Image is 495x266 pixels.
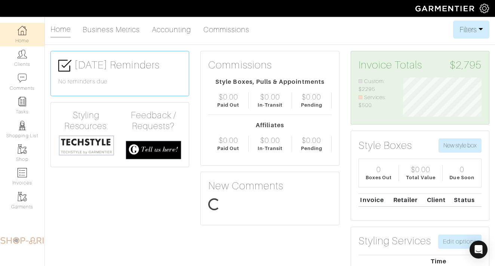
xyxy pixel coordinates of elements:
[208,180,331,192] h3: New Comments
[302,136,321,145] div: $0.00
[18,26,27,35] img: dashboard-icon-dbcd8f5a0b271acd01030246c82b418ddd0df26cd7fceb0bd07c9910d44c42f6.png
[359,59,482,71] h3: Invoice Totals
[470,241,488,259] div: Open Intercom Messenger
[83,22,140,37] a: Business Metrics
[438,235,482,249] a: Edit options
[18,168,27,177] img: orders-icon-0abe47150d42831381b5fb84f609e132dff9fe21cb692f30cb5eec754e2cba89.png
[18,192,27,201] img: garments-icon-b7da505a4dc4fd61783c78ac3ca0ef83fa9d6f193b1c9dc38574b1d14d53ca28.png
[217,101,239,108] div: Paid Out
[366,174,392,181] div: Boxes Out
[58,59,181,72] h3: [DATE] Reminders
[301,145,322,152] div: Pending
[203,22,250,37] a: Commissions
[18,73,27,83] img: comment-icon-a0a6a9ef722e966f86d9cbdc48e553b5cf19dbc54f86b18d962a5391bc8f6eb6.png
[258,145,283,152] div: In-Transit
[439,138,482,153] button: New style box
[449,174,474,181] div: Due Soon
[58,78,181,85] h6: No reminders due
[453,21,489,39] button: Filters
[452,193,482,207] th: Status
[359,139,412,152] h3: Style Boxes
[58,59,71,72] img: check-box-icon-36a4915ff3ba2bd8f6e4f29bc755bb66becd62c870f447fc0dd1365fcfddab58.png
[50,22,71,38] a: Home
[411,165,430,174] div: $0.00
[302,92,321,101] div: $0.00
[260,136,280,145] div: $0.00
[18,97,27,106] img: reminder-icon-8004d30b9f0a5d33ae49ab947aed9ed385cf756f9e5892f1edd6e32f2345188e.png
[359,193,391,207] th: Invoice
[208,77,331,86] div: Style Boxes, Pulls & Appointments
[208,121,331,130] div: Affiliates
[359,77,392,94] li: Custom: $2295
[425,193,452,207] th: Client
[412,2,480,15] img: garmentier-logo-header-white-b43fb05a5012e4ada735d5af1a66efaba907eab6374d6393d1fbf88cb4ef424d.png
[406,174,436,181] div: Total Value
[391,193,425,207] th: Retailer
[219,136,238,145] div: $0.00
[208,59,272,71] h3: Commissions
[359,94,392,110] li: Services: $500
[18,121,27,130] img: stylists-icon-eb353228a002819b7ec25b43dbf5f0378dd9e0616d9560372ff212230b889e62.png
[126,141,182,159] img: feedback_requests-3821251ac2bd56c73c230f3229a5b25d6eb027adea667894f41107c140538ee0.png
[301,101,322,108] div: Pending
[217,145,239,152] div: Paid Out
[18,49,27,59] img: clients-icon-6bae9207a08558b7cb47a8932f037763ab4055f8c8b6bfacd5dc20c3e0201464.png
[376,165,381,174] div: 0
[258,101,283,108] div: In-Transit
[480,4,489,13] img: gear-icon-white-bd11855cb880d31180b6d7d6211b90ccbf57a29d726f0c71d8c61bd08dd39cc2.png
[18,144,27,154] img: garments-icon-b7da505a4dc4fd61783c78ac3ca0ef83fa9d6f193b1c9dc38574b1d14d53ca28.png
[359,235,431,247] h3: Styling Services
[152,22,191,37] a: Accounting
[126,110,182,132] h4: Feedback / Requests?
[460,165,464,174] div: 0
[219,92,238,101] div: $0.00
[260,92,280,101] div: $0.00
[450,59,482,71] span: $2,795
[58,110,114,132] h4: Styling Resources:
[58,135,114,156] img: techstyle-93310999766a10050dc78ceb7f971a75838126fd19372ce40ba20cdf6a89b94b.png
